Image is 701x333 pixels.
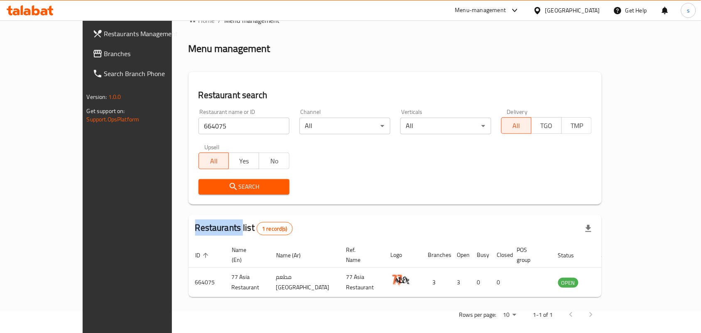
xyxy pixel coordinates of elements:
[86,44,200,64] a: Branches
[228,153,259,169] button: Yes
[232,245,260,265] span: Name (En)
[257,222,293,235] div: Total records count
[199,153,229,169] button: All
[262,155,286,167] span: No
[384,242,422,268] th: Logo
[455,5,506,15] div: Menu-management
[533,310,553,320] p: 1-1 of 1
[205,182,283,192] span: Search
[535,120,559,132] span: TGO
[531,117,562,134] button: TGO
[340,268,384,297] td: 77 Asia Restaurant
[400,118,491,134] div: All
[391,270,412,291] img: 77 Asia Restaurant
[276,250,311,260] span: Name (Ar)
[257,225,292,233] span: 1 record(s)
[299,118,390,134] div: All
[189,42,270,55] h2: Menu management
[104,69,193,79] span: Search Branch Phone
[86,64,200,84] a: Search Branch Phone
[346,245,374,265] span: Ref. Name
[558,250,585,260] span: Status
[687,6,690,15] span: s
[451,268,471,297] td: 3
[505,120,529,132] span: All
[104,49,193,59] span: Branches
[507,109,528,115] label: Delivery
[490,242,510,268] th: Closed
[199,118,289,134] input: Search for restaurant name or ID..
[108,91,121,102] span: 1.0.0
[595,242,624,268] th: Action
[602,277,617,287] div: Menu
[471,242,490,268] th: Busy
[87,91,107,102] span: Version:
[565,120,589,132] span: TMP
[422,242,451,268] th: Branches
[259,153,289,169] button: No
[199,89,592,101] h2: Restaurant search
[104,29,193,39] span: Restaurants Management
[195,250,211,260] span: ID
[199,179,289,195] button: Search
[232,155,256,167] span: Yes
[87,114,140,125] a: Support.OpsPlatform
[501,117,532,134] button: All
[500,309,520,321] div: Rows per page:
[578,219,598,239] div: Export file
[225,15,280,25] span: Menu management
[202,155,226,167] span: All
[490,268,510,297] td: 0
[422,268,451,297] td: 3
[189,268,225,297] td: 664075
[218,15,221,25] li: /
[558,278,578,288] span: OPEN
[471,268,490,297] td: 0
[86,24,200,44] a: Restaurants Management
[189,15,215,25] a: Home
[517,245,542,265] span: POS group
[545,6,600,15] div: [GEOGRAPHIC_DATA]
[189,242,624,297] table: enhanced table
[87,106,125,116] span: Get support on:
[225,268,270,297] td: 77 Asia Restaurant
[459,310,496,320] p: Rows per page:
[195,222,293,235] h2: Restaurants list
[270,268,340,297] td: مطعم [GEOGRAPHIC_DATA]
[561,117,592,134] button: TMP
[204,144,220,150] label: Upsell
[451,242,471,268] th: Open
